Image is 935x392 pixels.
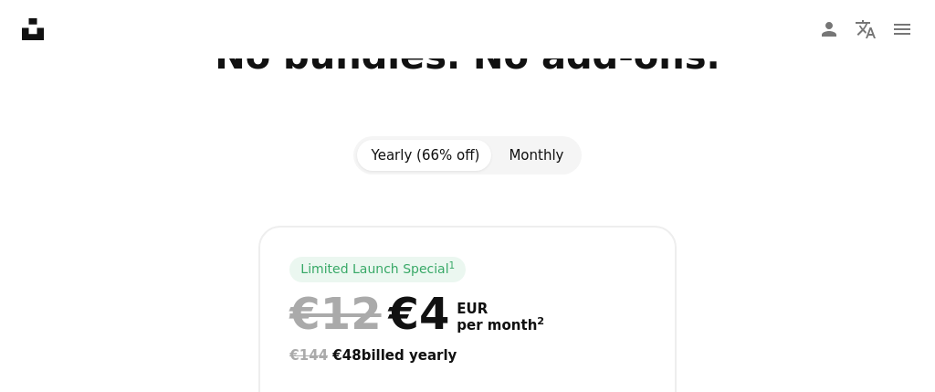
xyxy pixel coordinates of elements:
[357,140,495,171] button: Yearly (66% off)
[494,140,578,171] button: Monthly
[533,317,548,334] a: 2
[289,344,645,366] div: €48 billed yearly
[811,11,847,48] a: Log in / Sign up
[22,18,44,40] a: Home — Unsplash
[449,260,456,270] sup: 1
[289,290,381,337] span: €12
[884,11,920,48] button: Menu
[289,347,328,364] span: €144
[537,315,544,327] sup: 2
[457,301,544,317] span: EUR
[847,11,884,48] button: Language
[289,290,449,337] div: €4
[446,260,459,279] a: 1
[289,257,466,282] div: Limited Launch Special
[457,317,544,334] span: per month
